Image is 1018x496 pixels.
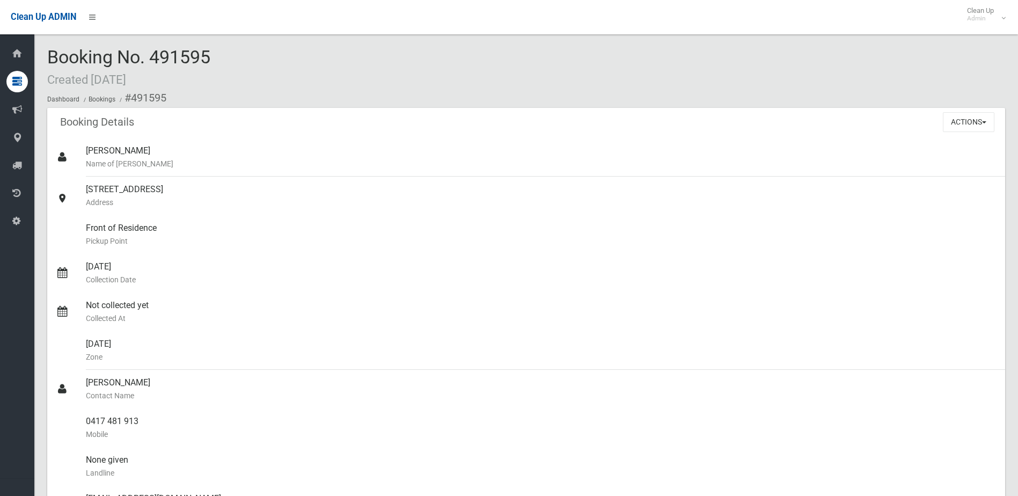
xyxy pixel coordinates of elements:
div: [DATE] [86,254,997,293]
div: Front of Residence [86,215,997,254]
div: [PERSON_NAME] [86,370,997,409]
div: 0417 481 913 [86,409,997,447]
small: Name of [PERSON_NAME] [86,157,997,170]
small: Mobile [86,428,997,441]
a: Bookings [89,96,115,103]
small: Created [DATE] [47,72,126,86]
span: Clean Up [962,6,1005,23]
small: Collection Date [86,273,997,286]
div: [DATE] [86,331,997,370]
small: Collected At [86,312,997,325]
small: Contact Name [86,389,997,402]
button: Actions [943,112,994,132]
li: #491595 [117,88,166,108]
span: Booking No. 491595 [47,46,210,88]
div: [STREET_ADDRESS] [86,177,997,215]
header: Booking Details [47,112,147,133]
small: Admin [967,14,994,23]
a: Dashboard [47,96,79,103]
small: Landline [86,466,997,479]
div: Not collected yet [86,293,997,331]
span: Clean Up ADMIN [11,12,76,22]
small: Address [86,196,997,209]
div: [PERSON_NAME] [86,138,997,177]
small: Zone [86,351,997,363]
div: None given [86,447,997,486]
small: Pickup Point [86,235,997,247]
